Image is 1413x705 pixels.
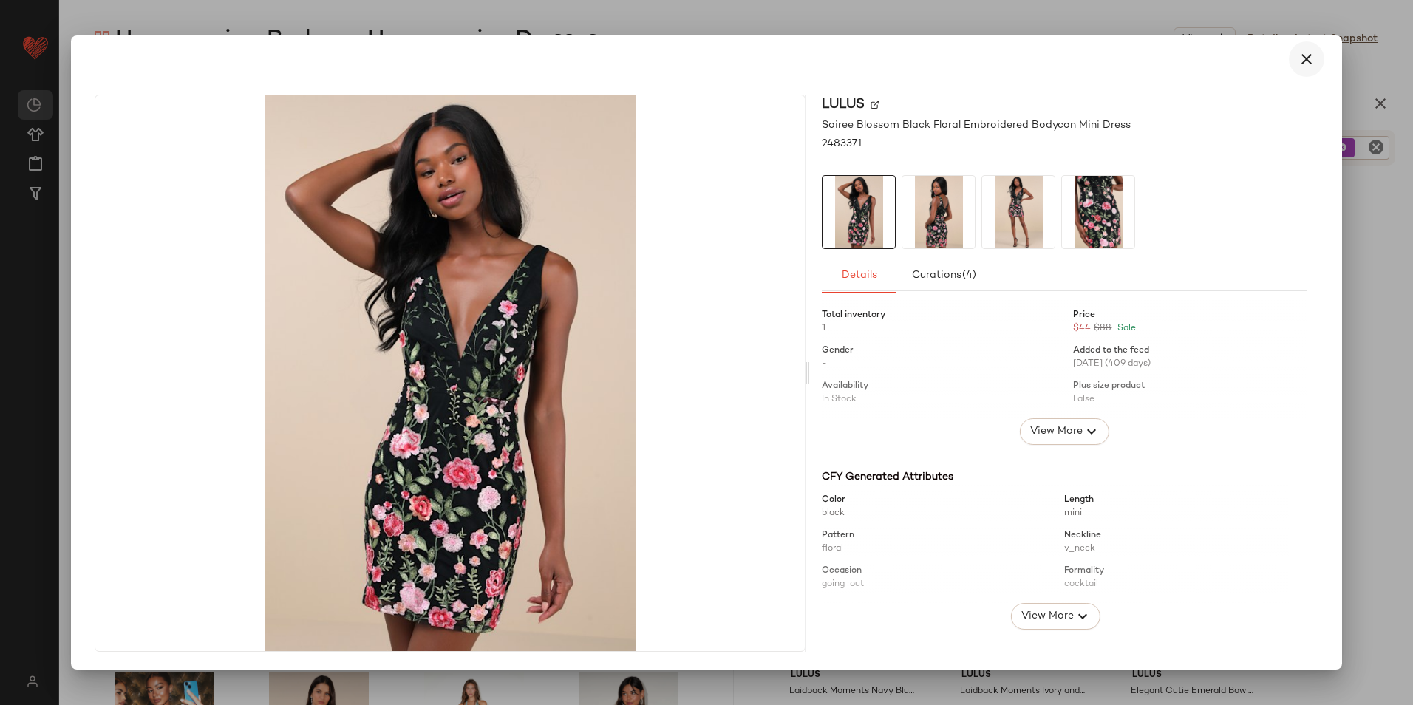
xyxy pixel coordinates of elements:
[902,176,975,248] img: 11981761_2483371.jpg
[871,101,879,109] img: svg%3e
[1020,418,1109,445] button: View More
[1029,423,1082,440] span: View More
[822,95,865,115] span: Lulus
[822,136,862,151] span: 2483371
[823,176,895,248] img: 11981741_2483371.jpg
[95,95,806,651] img: 11981741_2483371.jpg
[1062,176,1134,248] img: 11981801_2483371.jpg
[911,270,977,282] span: Curations
[1011,603,1100,630] button: View More
[841,270,877,282] span: Details
[961,270,976,282] span: (4)
[982,176,1055,248] img: 11981781_2483371.jpg
[822,469,1289,485] div: CFY Generated Attributes
[1020,607,1073,625] span: View More
[822,117,1131,133] span: Soiree Blossom Black Floral Embroidered Bodycon Mini Dress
